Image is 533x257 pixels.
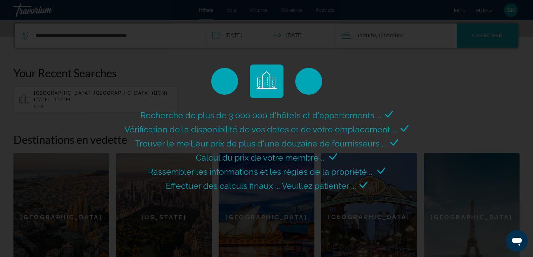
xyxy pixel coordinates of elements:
[124,124,397,134] span: Vérification de la disponibilité de vos dates et de votre emplacement ...
[166,181,356,191] span: Effectuer des calculs finaux ... Veuillez patienter ...
[506,230,528,252] iframe: Bouton de lancement de la fenêtre de messagerie
[140,110,381,120] span: Recherche de plus de 3 000 000 d'hôtels et d'appartements ...
[148,167,374,177] span: Rassembler les informations et les règles de la propriété ...
[135,138,387,148] span: Trouver le meilleur prix de plus d'une douzaine de fournisseurs ...
[196,153,326,163] span: Calcul du prix de votre membre ...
